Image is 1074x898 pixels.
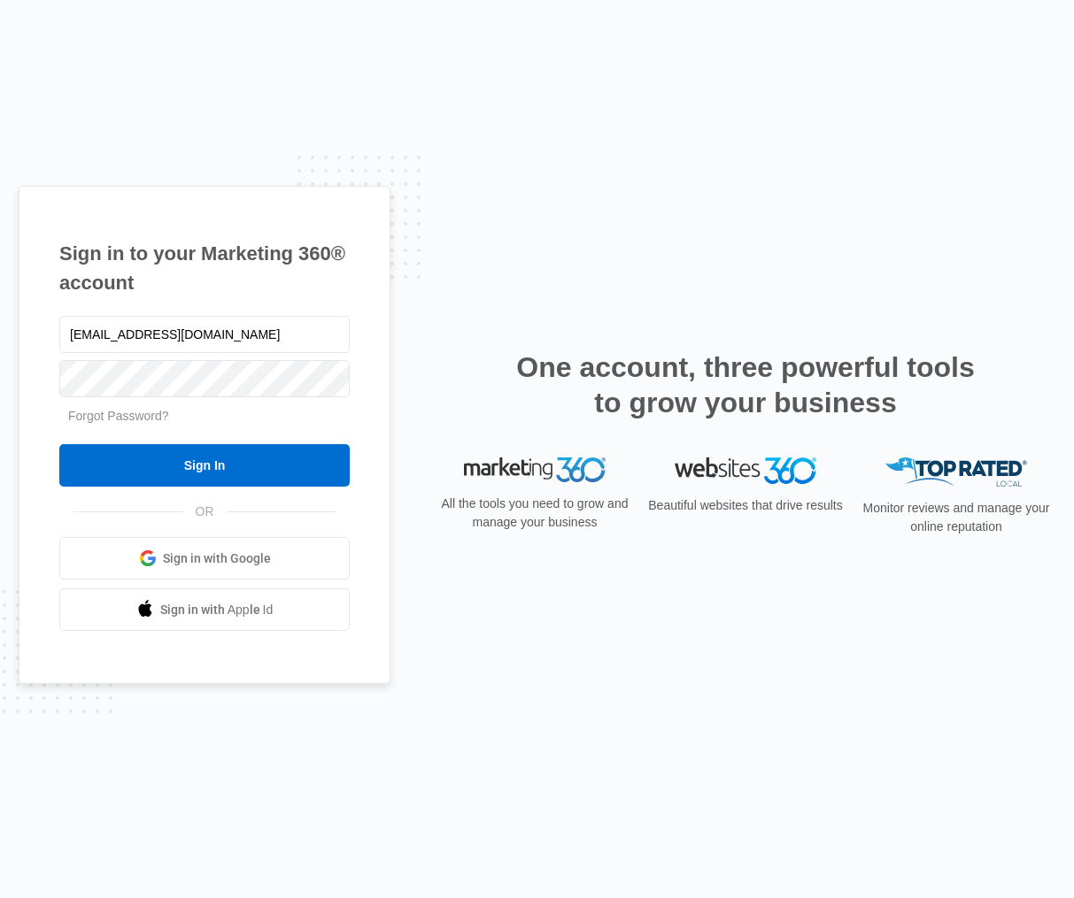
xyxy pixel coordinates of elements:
[59,316,350,353] input: Email
[59,239,350,297] h1: Sign in to your Marketing 360® account
[59,537,350,579] a: Sign in with Google
[511,349,980,420] h2: One account, three powerful tools to grow your business
[464,457,606,482] img: Marketing 360
[183,503,227,521] span: OR
[885,457,1027,487] img: Top Rated Local
[59,588,350,631] a: Sign in with Apple Id
[675,457,816,483] img: Websites 360
[436,495,634,532] p: All the tools you need to grow and manage your business
[160,601,274,619] span: Sign in with Apple Id
[59,444,350,487] input: Sign In
[857,499,1055,536] p: Monitor reviews and manage your online reputation
[68,409,169,423] a: Forgot Password?
[163,549,271,568] span: Sign in with Google
[646,496,845,515] p: Beautiful websites that drive results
